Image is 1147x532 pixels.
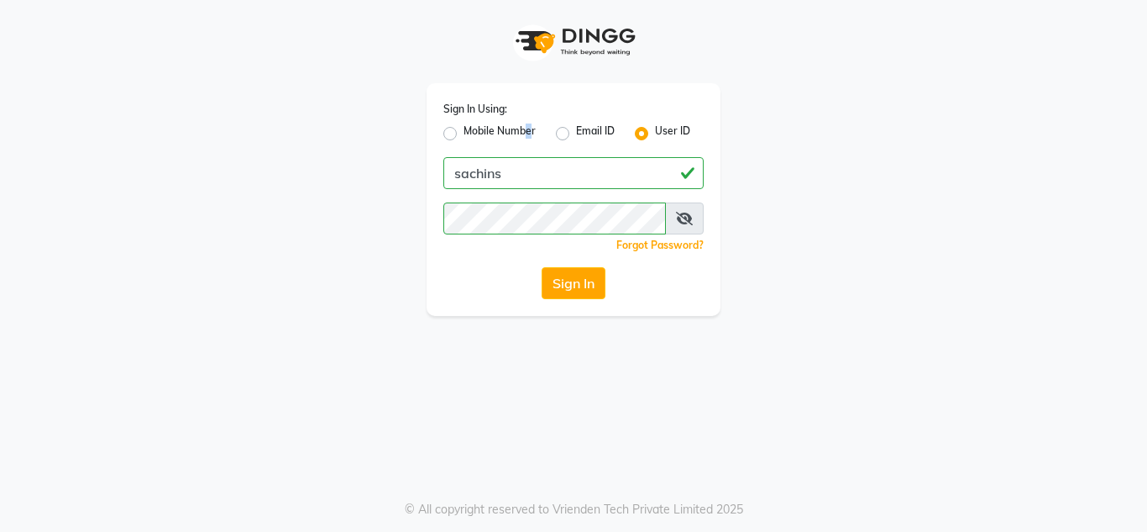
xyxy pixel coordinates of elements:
img: logo1.svg [506,17,641,66]
input: Username [443,203,666,234]
a: Forgot Password? [616,239,704,251]
label: Mobile Number [464,124,536,144]
label: Sign In Using: [443,102,507,117]
label: User ID [655,124,690,144]
input: Username [443,157,704,189]
button: Sign In [542,267,605,299]
label: Email ID [576,124,615,144]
